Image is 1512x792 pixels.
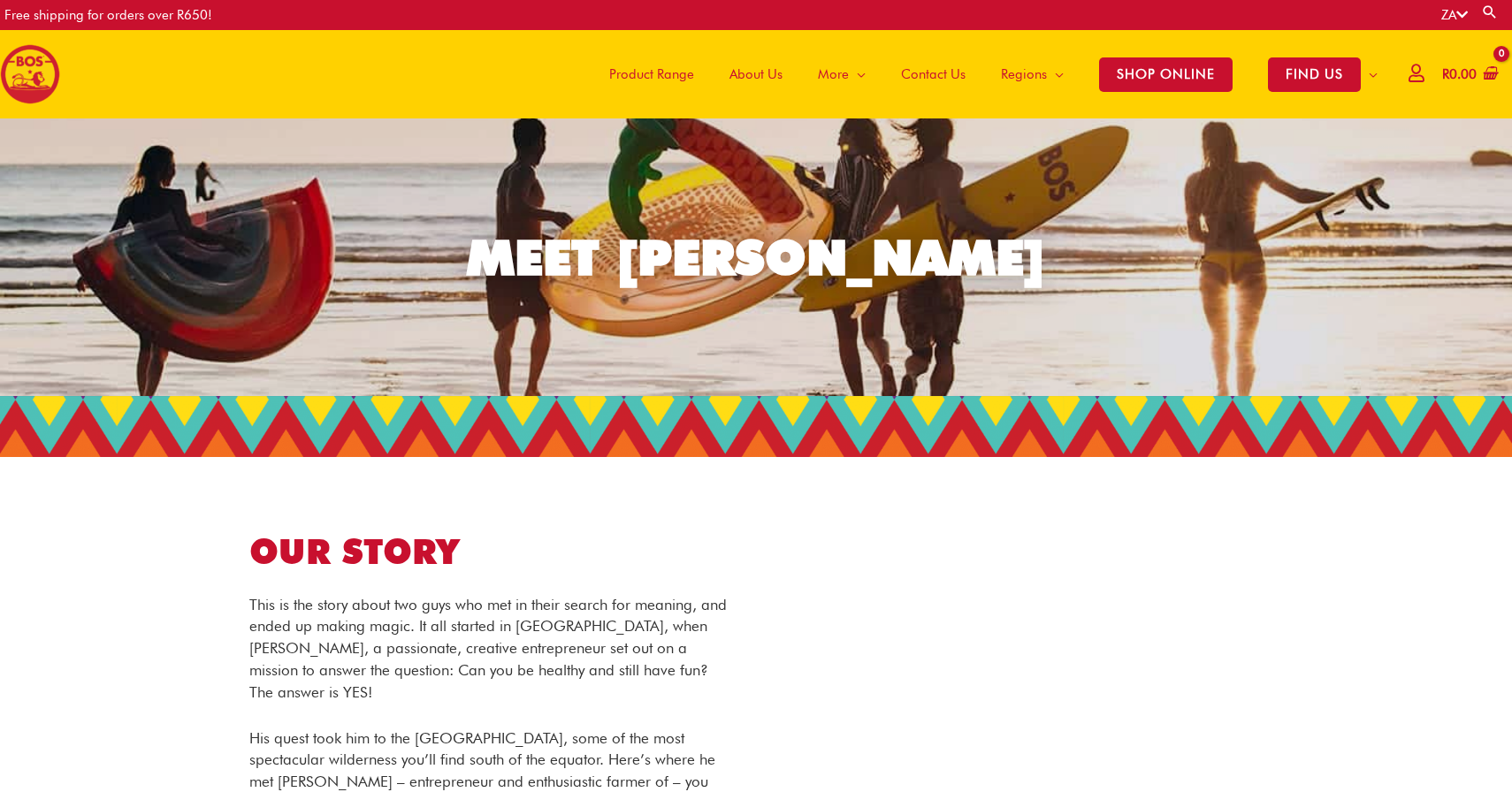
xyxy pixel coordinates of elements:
a: Regions [983,30,1081,118]
a: Product Range [592,30,712,118]
span: SHOP ONLINE [1099,57,1233,92]
h1: OUR STORY [249,528,730,576]
a: SHOP ONLINE [1081,30,1250,118]
span: More [818,48,849,101]
a: ZA [1441,7,1468,23]
a: Search button [1481,4,1499,20]
a: Contact Us [883,30,983,118]
span: Regions [1001,48,1047,101]
a: View Shopping Cart, empty [1439,55,1499,95]
bdi: 0.00 [1442,66,1477,82]
div: MEET [PERSON_NAME] [467,233,1045,282]
span: About Us [729,48,783,101]
span: Product Range [609,48,694,101]
a: About Us [712,30,800,118]
a: More [800,30,883,118]
nav: Site Navigation [578,30,1395,118]
span: R [1442,66,1449,82]
span: FIND US [1268,57,1361,92]
span: Contact Us [901,48,966,101]
p: This is the story about two guys who met in their search for meaning, and ended up making magic. ... [249,594,730,704]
